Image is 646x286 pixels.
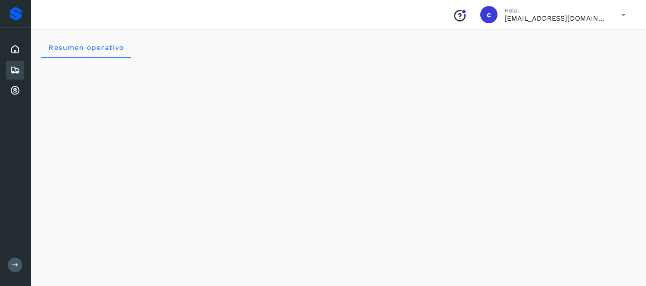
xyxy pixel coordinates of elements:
[6,40,24,59] div: Inicio
[6,61,24,80] div: Embarques
[504,7,608,14] p: Hola,
[6,81,24,100] div: Cuentas por cobrar
[48,43,124,52] span: Resumen operativo
[504,14,608,22] p: cobranza@tms.com.mx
